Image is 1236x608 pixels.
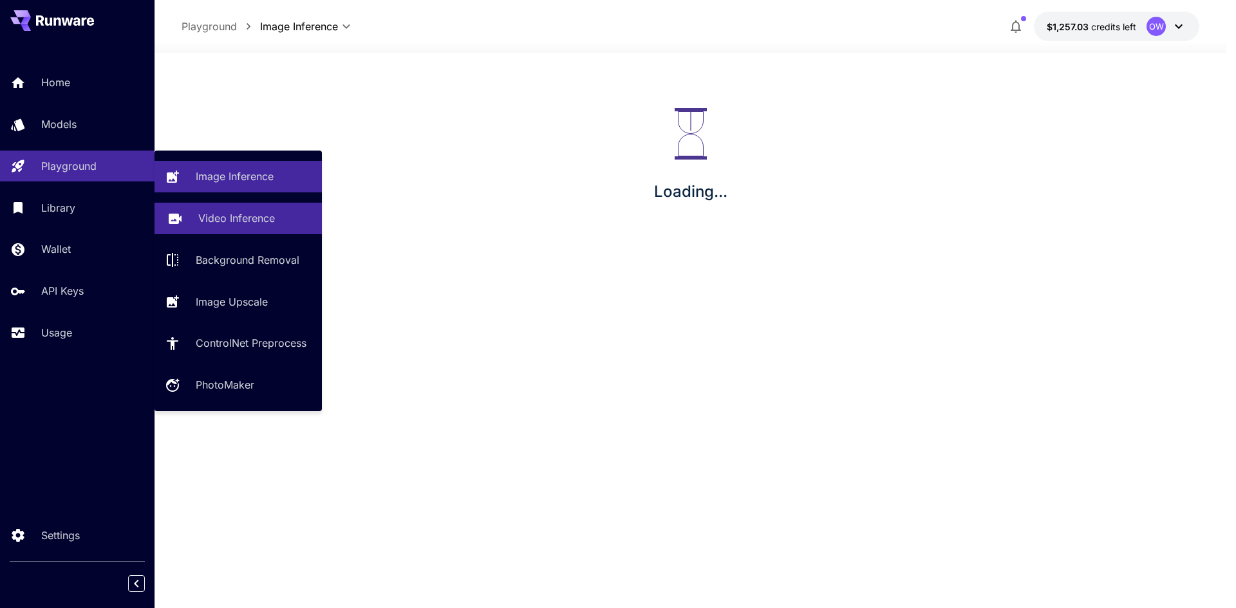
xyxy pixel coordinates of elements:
[41,325,72,340] p: Usage
[196,169,274,184] p: Image Inference
[260,19,338,34] span: Image Inference
[41,75,70,90] p: Home
[154,369,322,401] a: PhotoMaker
[196,294,268,309] p: Image Upscale
[198,210,275,226] p: Video Inference
[1147,17,1166,36] div: OW
[41,158,97,174] p: Playground
[1047,21,1091,32] span: $1,257.03
[41,116,77,132] p: Models
[138,572,154,595] div: Collapse sidebar
[41,200,75,216] p: Library
[182,19,237,34] p: Playground
[1047,20,1136,33] div: $1,257.02986
[196,335,306,351] p: ControlNet Preprocess
[1091,21,1136,32] span: credits left
[182,19,260,34] nav: breadcrumb
[196,377,254,392] p: PhotoMaker
[128,575,145,592] button: Collapse sidebar
[154,286,322,317] a: Image Upscale
[154,203,322,234] a: Video Inference
[154,161,322,192] a: Image Inference
[154,327,322,359] a: ControlNet Preprocess
[154,244,322,276] a: Background Removal
[41,528,80,543] p: Settings
[1034,12,1199,41] button: $1,257.02986
[41,283,84,299] p: API Keys
[41,241,71,257] p: Wallet
[196,252,299,268] p: Background Removal
[654,180,727,203] p: Loading...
